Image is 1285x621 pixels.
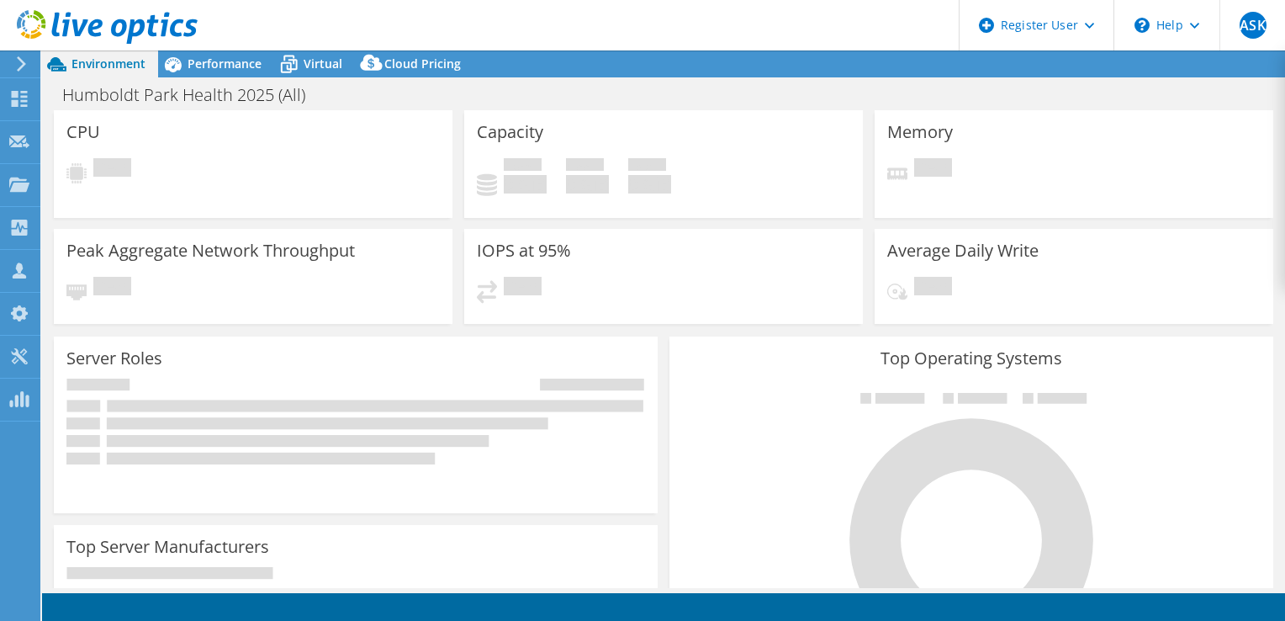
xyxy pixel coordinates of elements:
[1134,18,1150,33] svg: \n
[93,158,131,181] span: Pending
[628,175,671,194] h4: 0 GiB
[93,277,131,300] span: Pending
[504,277,542,300] span: Pending
[566,175,609,194] h4: 0 GiB
[66,241,355,260] h3: Peak Aggregate Network Throughput
[66,538,269,556] h3: Top Server Manufacturers
[566,158,604,175] span: Free
[384,56,461,72] span: Cloud Pricing
[914,277,952,300] span: Pending
[504,158,542,175] span: Used
[628,158,666,175] span: Total
[477,241,571,260] h3: IOPS at 95%
[66,349,162,368] h3: Server Roles
[55,86,331,104] h1: Humboldt Park Health 2025 (All)
[887,123,953,141] h3: Memory
[682,349,1261,368] h3: Top Operating Systems
[188,56,262,72] span: Performance
[304,56,342,72] span: Virtual
[887,241,1039,260] h3: Average Daily Write
[504,175,547,194] h4: 0 GiB
[477,123,543,141] h3: Capacity
[71,56,145,72] span: Environment
[66,123,100,141] h3: CPU
[914,158,952,181] span: Pending
[1240,12,1266,39] span: ASK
